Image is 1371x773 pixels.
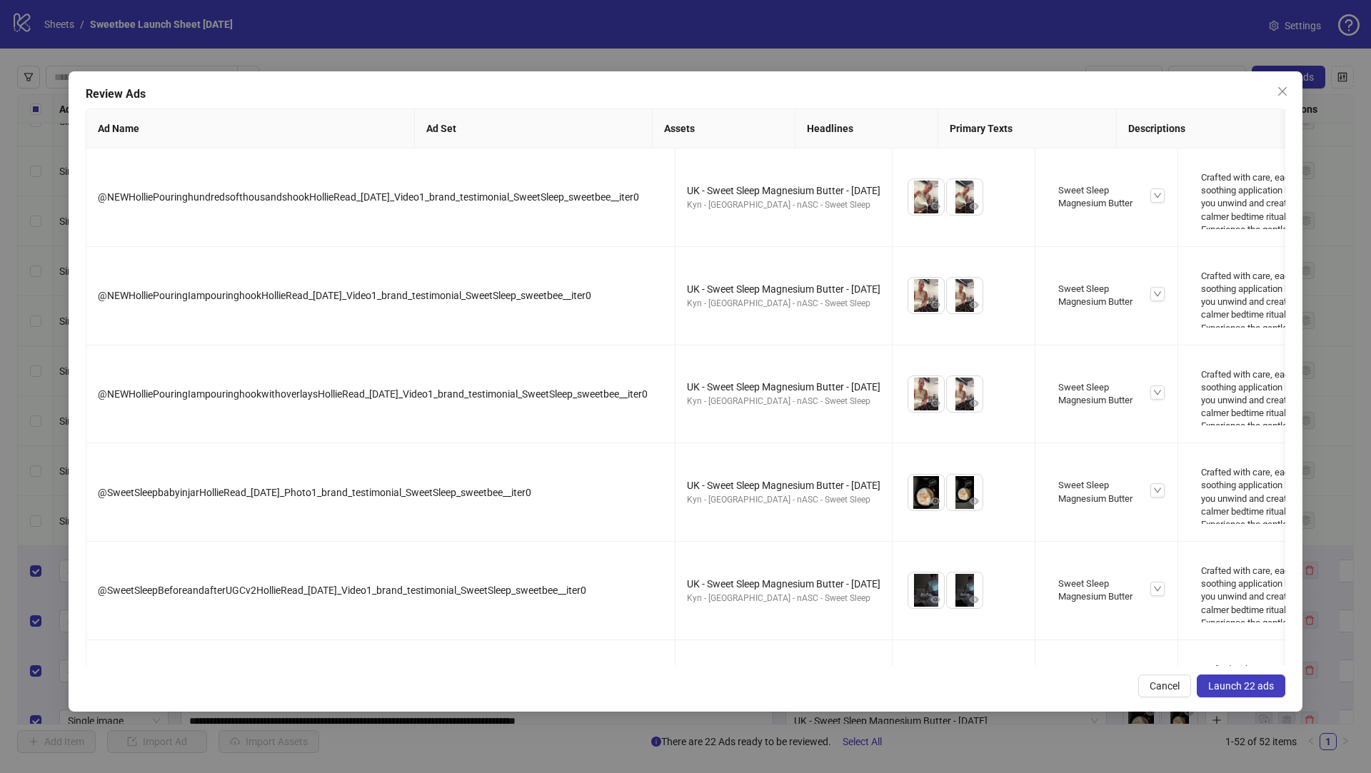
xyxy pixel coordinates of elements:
div: UK - Sweet Sleep Magnesium Butter - [DATE] [687,576,880,592]
img: Asset 2 [947,179,983,215]
button: Preview [965,296,983,313]
div: UK - Sweet Sleep Magnesium Butter - [DATE] [687,478,880,493]
img: Asset 2 [947,278,983,313]
button: Preview [927,493,944,510]
div: Sweet Sleep Magnesium Butter [1053,572,1160,609]
button: Preview [965,198,983,215]
span: eye [930,201,940,211]
div: Sweet Sleep Magnesium Butter [1053,178,1160,216]
th: Descriptions [1117,109,1295,148]
img: Asset 1 [908,475,944,510]
button: Preview [927,395,944,412]
div: UK - Sweet Sleep Magnesium Butter - [DATE] [687,183,880,198]
button: Preview [927,296,944,313]
span: @SweetSleepbabyinjarHollieRead_[DATE]_Photo1_brand_testimonial_SweetSleep_sweetbee__iter0 [98,487,531,498]
div: UK - Sweet Sleep Magnesium Butter - [DATE] [687,281,880,297]
div: Crafted with care, each soothing application helps you unwind and create a calmer bedtime ritual.... [1195,166,1339,229]
img: Asset 2 [947,376,983,412]
div: Kyn - [GEOGRAPHIC_DATA] - nASC - Sweet Sleep [687,395,880,408]
span: eye [969,595,979,605]
div: Crafted with care, each soothing application helps you unwind and create a calmer bedtime ritual.... [1195,460,1339,524]
span: eye [930,300,940,310]
button: Preview [965,591,983,608]
img: Asset 1 [908,179,944,215]
div: UK - Sweet Sleep Magnesium Butter - [DATE] [687,379,880,395]
img: Asset 2 [947,572,983,608]
div: Sweet Sleep Magnesium Butter [1053,277,1160,314]
th: Ad Set [415,109,653,148]
div: Crafted with care, each soothing application helps you unwind and create a calmer bedtime ritual.... [1195,559,1339,622]
th: Primary Texts [938,109,1117,148]
span: eye [930,398,940,408]
div: Review Ads [86,86,1285,103]
span: down [1153,486,1162,495]
button: Preview [965,493,983,510]
span: down [1153,290,1162,298]
span: @NEWHolliePouringhundredsofthousandshookHollieRead_[DATE]_Video1_brand_testimonial_SweetSleep_swe... [98,191,639,203]
div: Kyn - [GEOGRAPHIC_DATA] - nASC - Sweet Sleep [687,297,880,310]
span: eye [969,300,979,310]
span: @SweetSleepBeforeandafterUGCv2HollieRead_[DATE]_Video1_brand_testimonial_SweetSleep_sweetbee__iter0 [98,585,586,596]
img: Asset 2 [947,475,983,510]
div: Crafted with care, each soothing application helps you unwind and create a calmer bedtime ritual.... [1195,264,1339,328]
span: eye [930,595,940,605]
button: Preview [965,395,983,412]
th: Assets [653,109,795,148]
span: down [1153,191,1162,200]
div: Sweet Sleep Magnesium Butter [1053,375,1160,413]
button: Preview [927,198,944,215]
img: Asset 1 [908,572,944,608]
div: Kyn - [GEOGRAPHIC_DATA] - nASC - Sweet Sleep [687,198,880,212]
div: Crafted with care, each soothing application helps you unwind and create a calmer bedtime ritual.... [1195,363,1339,426]
img: Asset 1 [908,278,944,313]
div: Sweet Sleep Magnesium Butter [1053,473,1160,510]
button: Launch 22 ads [1197,675,1285,697]
span: @NEWHolliePouringIampouringhookwithoverlaysHollieRead_[DATE]_Video1_brand_testimonial_SweetSleep_... [98,388,648,400]
th: Headlines [795,109,938,148]
span: eye [969,496,979,506]
span: eye [969,398,979,408]
span: Cancel [1150,680,1180,692]
img: Asset 1 [908,376,944,412]
span: close [1277,86,1288,97]
span: @NEWHolliePouringIampouringhookHollieRead_[DATE]_Video1_brand_testimonial_SweetSleep_sweetbee__iter0 [98,290,591,301]
span: eye [930,496,940,506]
button: Cancel [1138,675,1191,697]
div: Kyn - [GEOGRAPHIC_DATA] - nASC - Sweet Sleep [687,493,880,507]
span: down [1153,388,1162,397]
th: Ad Name [86,109,415,148]
div: Crafted with care, each soothing application helps you unwind and create a calmer bedtime ritual.... [1195,657,1339,721]
span: Launch 22 ads [1208,680,1274,692]
button: Close [1271,80,1294,103]
span: eye [969,201,979,211]
span: down [1153,585,1162,593]
div: Kyn - [GEOGRAPHIC_DATA] - nASC - Sweet Sleep [687,592,880,605]
button: Preview [927,591,944,608]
